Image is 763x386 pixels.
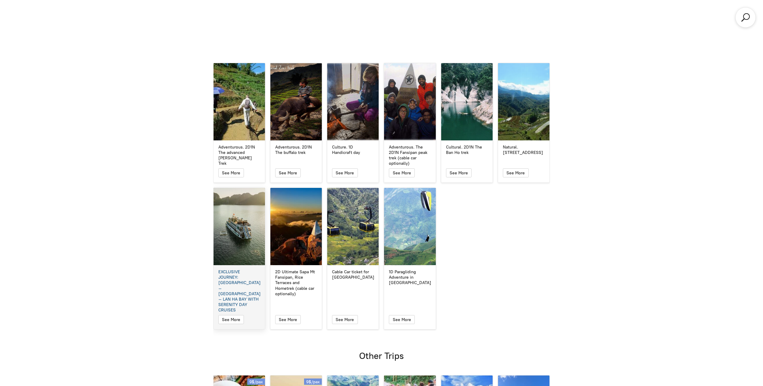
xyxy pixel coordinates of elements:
span: See More [336,170,354,176]
span: See More [336,317,354,322]
div: Adventurous. 2D1N The advanced [PERSON_NAME] Trek [218,145,260,167]
a: Cultural. 2D1N The Ban Ho trek [441,145,493,155]
a: Culture. 1D Handicraft day [327,63,379,140]
a: Natural. [STREET_ADDRESS] [498,145,549,155]
div: Adventurous. The 2D1N Fansipan peak trek (cable car optionally) [389,145,431,167]
a: Search products [740,12,751,23]
a: Adventurous. 2D1N The buffalo trek [270,145,322,155]
span: See More [393,170,411,176]
button: See More [332,168,358,177]
a: EXCLUSIVE JOURNEY: HANOI – CAT BA ISLAND – LAN HA BAY WITH SERENITY DAY CRUISES [214,188,265,265]
span: See More [279,170,297,176]
div: Natural. [STREET_ADDRESS] [503,145,545,155]
h1: Other Trips [213,350,550,362]
a: Natural. 1D Hit The Road [498,63,549,140]
a: Cable Car ticket for Fansipan Peak [327,188,379,265]
a: Cable Car ticket for [GEOGRAPHIC_DATA] [327,269,379,280]
a: 1D Paragliding Adventure in Sapa [384,188,435,265]
button: See More [218,315,244,324]
a: Adventurous. The 2D1N Fansipan peak trek (cable car optionally) [384,145,435,167]
a: 1D Paragliding Adventure in [GEOGRAPHIC_DATA] [384,269,435,286]
a: 2D Ultimate Sapa Mt Fansipan, Rice Terraces and Hometrek (cable car optionally) [270,269,322,297]
button: See More [389,168,414,177]
div: Cultural. 2D1N The Ban Ho trek [446,145,488,155]
div: EXCLUSIVE JOURNEY: [GEOGRAPHIC_DATA] – [GEOGRAPHIC_DATA] – LAN HA BAY WITH SERENITY DAY CRUISES [218,269,260,313]
a: Culture. 1D Handicraft day [327,145,379,155]
button: See More [446,168,472,177]
span: See More [450,170,468,176]
button: See More [275,168,301,177]
a: Adventurous. The 2D1N Fansipan peak trek (cable car optionally) [384,63,435,140]
button: See More [332,315,358,324]
button: See More [275,315,301,324]
span: See More [222,317,240,322]
span: See More [222,170,240,176]
div: 9$/pax [306,379,320,385]
span: See More [393,317,411,322]
a: Cultural. 2D1N The Ban Ho trek [441,63,493,140]
button: See More [503,168,528,177]
button: See More [218,168,244,177]
div: Adventurous. 2D1N The buffalo trek [275,145,317,155]
button: See More [389,315,414,324]
span: See More [279,317,297,322]
div: Cable Car ticket for [GEOGRAPHIC_DATA] [332,269,374,280]
span: See More [506,170,525,176]
a: 2D Ultimate Sapa Mt Fansipan, Rice Terraces and Hometrek (cable car optionally) [270,188,322,265]
a: Adventurous. 2D1N The advanced Muong Hoa Trek [214,63,265,140]
div: 1D Paragliding Adventure in [GEOGRAPHIC_DATA] [389,269,431,286]
a: Adventurous. 2D1N The buffalo trek [270,63,322,140]
a: Adventurous. 2D1N The advanced [PERSON_NAME] Trek [214,145,265,167]
a: EXCLUSIVE JOURNEY: [GEOGRAPHIC_DATA] – [GEOGRAPHIC_DATA] – LAN HA BAY WITH SERENITY DAY CRUISES [214,269,265,313]
div: Culture. 1D Handicraft day [332,145,374,155]
div: 9$/pax [249,379,263,385]
div: 2D Ultimate Sapa Mt Fansipan, Rice Terraces and Hometrek (cable car optionally) [275,269,317,297]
